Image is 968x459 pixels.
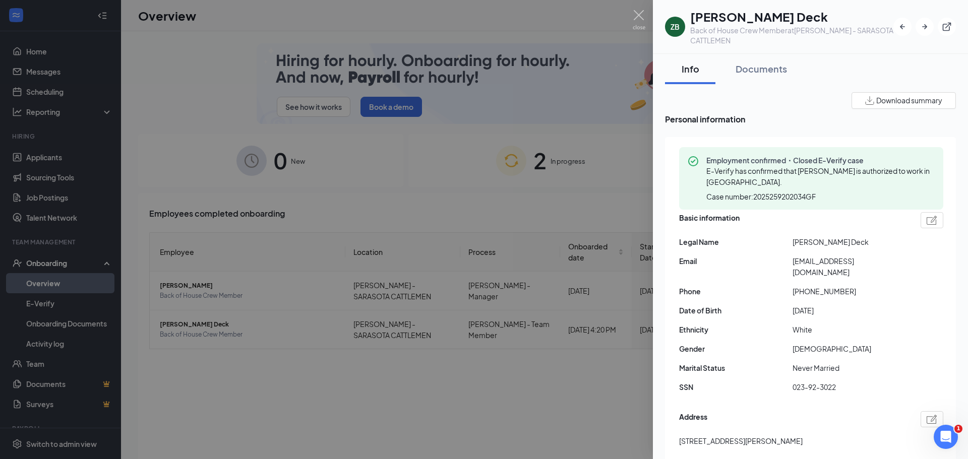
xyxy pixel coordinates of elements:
span: White [793,324,906,335]
span: Address [679,411,707,427]
h1: [PERSON_NAME] Deck [690,8,893,25]
span: Legal Name [679,236,793,247]
div: ZB [671,22,680,32]
span: Marital Status [679,362,793,373]
button: ArrowRight [916,18,934,36]
span: Email [679,255,793,267]
span: Phone [679,286,793,297]
button: ExternalLink [938,18,956,36]
button: ArrowLeftNew [893,18,912,36]
span: 1 [954,425,962,433]
span: [DEMOGRAPHIC_DATA] [793,343,906,354]
span: [EMAIL_ADDRESS][DOMAIN_NAME] [793,255,906,278]
span: Ethnicity [679,324,793,335]
span: [PHONE_NUMBER] [793,286,906,297]
span: [STREET_ADDRESS][PERSON_NAME] [679,435,803,446]
span: Never Married [793,362,906,373]
div: Documents [736,62,787,75]
span: E-Verify has confirmed that [PERSON_NAME] is authorized to work in [GEOGRAPHIC_DATA]. [706,166,930,186]
span: Download summary [876,95,942,106]
svg: ArrowRight [920,22,930,32]
iframe: Intercom live chat [934,425,958,449]
span: [DATE] [793,305,906,316]
div: Info [675,62,705,75]
span: Employment confirmed・Closed E-Verify case [706,155,935,165]
span: Basic information [679,212,740,228]
svg: CheckmarkCircle [687,155,699,167]
svg: ArrowLeftNew [897,22,907,32]
span: Date of Birth [679,305,793,316]
svg: ExternalLink [942,22,952,32]
span: Case number: 2025259202034GF [706,191,816,202]
span: [PERSON_NAME] Deck [793,236,906,247]
span: SSN [679,381,793,392]
span: 023-92-3022 [793,381,906,392]
button: Download summary [852,92,956,109]
div: Back of House Crew Member at [PERSON_NAME] - SARASOTA CATTLEMEN [690,25,893,45]
span: Gender [679,343,793,354]
span: Personal information [665,113,956,125]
